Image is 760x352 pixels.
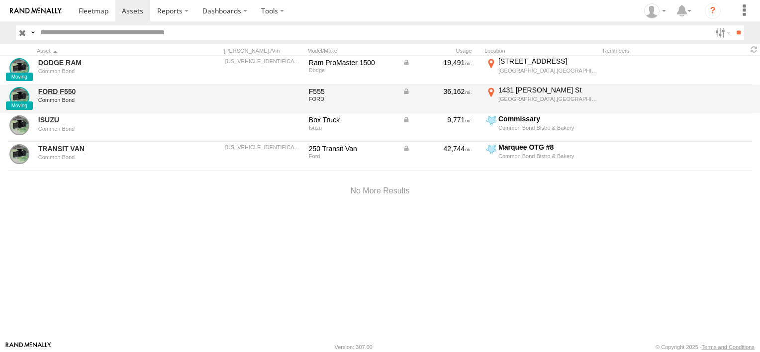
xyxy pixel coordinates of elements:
[402,87,472,96] div: Data from Vehicle CANbus
[711,25,733,40] label: Search Filter Options
[38,87,175,96] a: FORD F550
[498,114,597,123] div: Commissary
[641,3,669,18] div: Lupe Hernandez
[498,57,597,66] div: [STREET_ADDRESS]
[702,344,755,350] a: Terms and Conditions
[9,115,29,135] a: View Asset Details
[402,115,472,124] div: Data from Vehicle CANbus
[705,3,721,19] i: ?
[498,124,597,131] div: Common Bond Bistro & Bakery
[498,153,597,160] div: Common Bond Bistro & Bakery
[309,87,395,96] div: F555
[401,47,480,54] div: Usage
[307,47,397,54] div: Model/Make
[29,25,37,40] label: Search Query
[656,344,755,350] div: © Copyright 2025 -
[484,86,599,112] label: Click to View Current Location
[10,7,62,14] img: rand-logo.svg
[38,58,175,67] a: DODGE RAM
[335,344,373,350] div: Version: 307.00
[498,67,597,74] div: [GEOGRAPHIC_DATA],[GEOGRAPHIC_DATA]
[38,97,175,103] div: undefined
[38,115,175,124] a: ISUZU
[402,144,472,153] div: Data from Vehicle CANbus
[38,144,175,153] a: TRANSIT VAN
[38,154,175,160] div: undefined
[9,144,29,164] a: View Asset Details
[402,58,472,67] div: Data from Vehicle CANbus
[5,342,51,352] a: Visit our Website
[309,144,395,153] div: 250 Transit Van
[309,58,395,67] div: Ram ProMaster 1500
[309,125,395,131] div: Isuzu
[498,95,597,102] div: [GEOGRAPHIC_DATA],[GEOGRAPHIC_DATA]
[498,86,597,94] div: 1431 [PERSON_NAME] St
[225,58,302,64] div: 3C6TRVAG0KE504576
[603,47,679,54] div: Reminders
[484,114,599,141] label: Click to View Current Location
[498,143,597,152] div: Marquee OTG #8
[484,143,599,170] label: Click to View Current Location
[37,47,176,54] div: Click to Sort
[309,153,395,159] div: Ford
[9,87,29,107] a: View Asset Details
[748,45,760,54] span: Refresh
[484,57,599,84] label: Click to View Current Location
[309,67,395,73] div: Dodge
[38,68,175,74] div: undefined
[309,96,395,102] div: FORD
[225,144,302,150] div: 1FTBR1C80LKB35980
[309,115,395,124] div: Box Truck
[38,126,175,132] div: undefined
[484,47,599,54] div: Location
[224,47,303,54] div: [PERSON_NAME]./Vin
[9,58,29,78] a: View Asset Details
